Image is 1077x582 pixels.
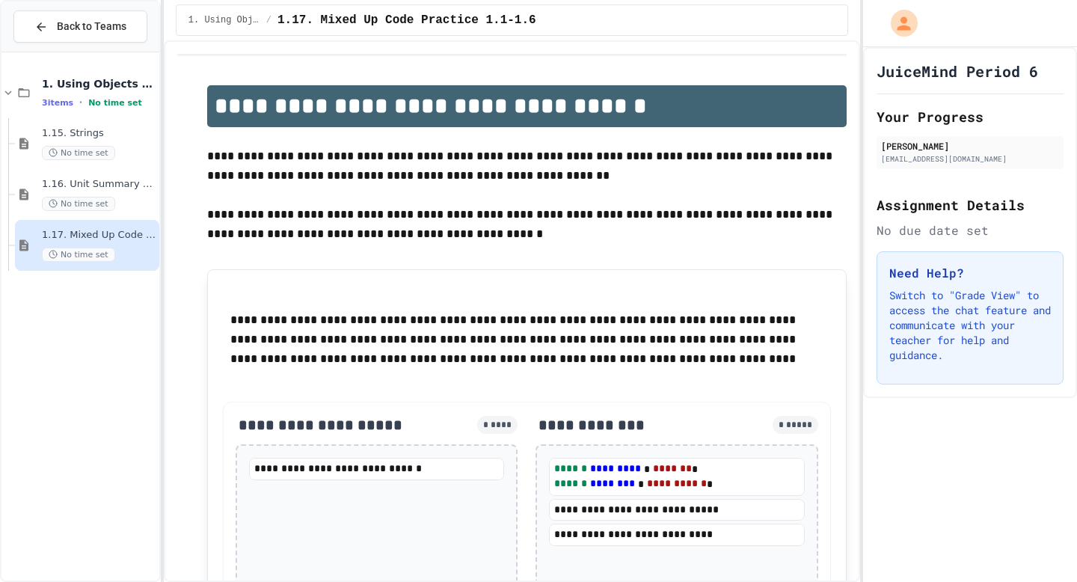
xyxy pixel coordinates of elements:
[953,457,1062,521] iframe: chat widget
[42,197,115,211] span: No time set
[42,127,156,140] span: 1.15. Strings
[277,11,536,29] span: 1.17. Mixed Up Code Practice 1.1-1.6
[877,221,1064,239] div: No due date set
[877,106,1064,127] h2: Your Progress
[889,288,1051,363] p: Switch to "Grade View" to access the chat feature and communicate with your teacher for help and ...
[13,10,147,43] button: Back to Teams
[881,139,1059,153] div: [PERSON_NAME]
[57,19,126,34] span: Back to Teams
[266,14,271,26] span: /
[877,61,1038,82] h1: JuiceMind Period 6
[877,194,1064,215] h2: Assignment Details
[88,98,142,108] span: No time set
[42,229,156,242] span: 1.17. Mixed Up Code Practice 1.1-1.6
[42,178,156,191] span: 1.16. Unit Summary 1a (1.1-1.6)
[42,248,115,262] span: No time set
[889,264,1051,282] h3: Need Help?
[881,153,1059,165] div: [EMAIL_ADDRESS][DOMAIN_NAME]
[42,146,115,160] span: No time set
[1014,522,1062,567] iframe: chat widget
[875,6,921,40] div: My Account
[188,14,260,26] span: 1. Using Objects and Methods
[79,97,82,108] span: •
[42,77,156,91] span: 1. Using Objects and Methods
[42,98,73,108] span: 3 items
